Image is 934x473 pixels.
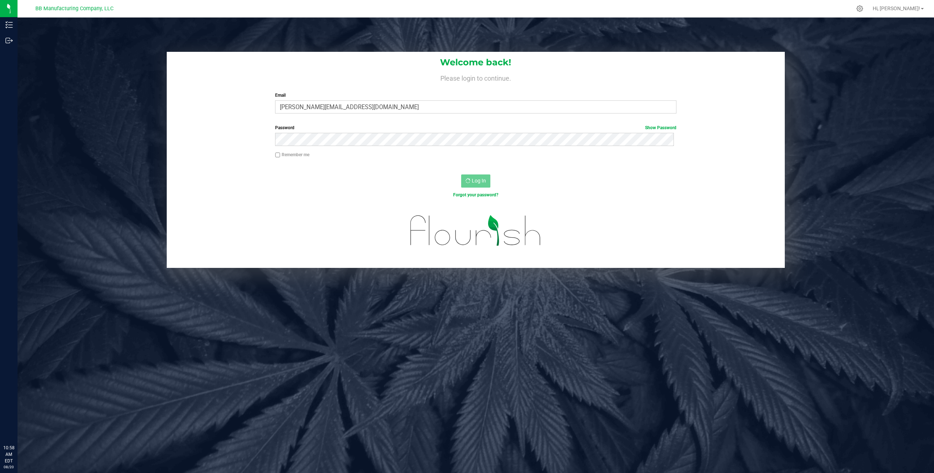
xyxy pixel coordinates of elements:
[167,73,785,82] h4: Please login to continue.
[855,5,864,12] div: Manage settings
[35,5,113,12] span: BB Manufacturing Company, LLC
[5,21,13,28] inline-svg: Inventory
[472,178,486,184] span: Log In
[3,445,14,464] p: 10:58 AM EDT
[398,206,553,255] img: flourish_logo.svg
[275,153,280,158] input: Remember me
[645,125,676,130] a: Show Password
[5,37,13,44] inline-svg: Outbound
[453,192,498,197] a: Forgot your password?
[461,174,490,188] button: Log In
[275,92,676,99] label: Email
[3,464,14,470] p: 08/20
[275,125,294,130] span: Password
[873,5,920,11] span: Hi, [PERSON_NAME]!
[275,151,309,158] label: Remember me
[167,58,785,67] h1: Welcome back!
